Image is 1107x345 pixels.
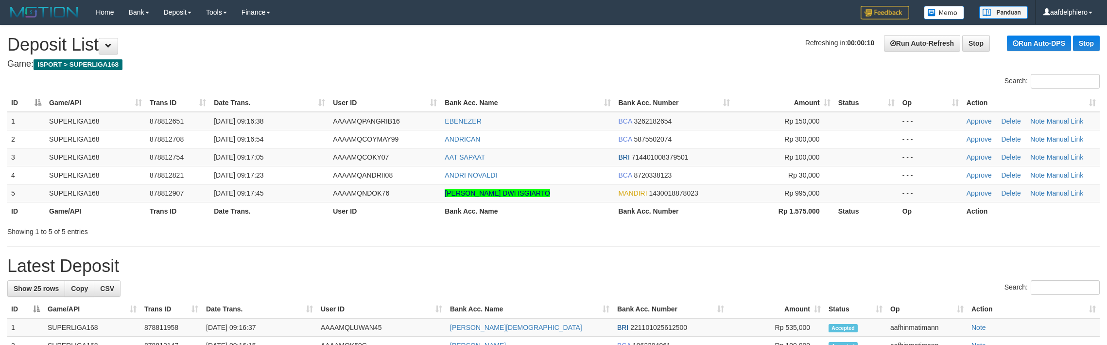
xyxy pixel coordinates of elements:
th: Trans ID: activate to sort column ascending [140,300,202,318]
th: Op [899,202,963,220]
a: Delete [1001,117,1021,125]
th: User ID [329,202,441,220]
th: Date Trans.: activate to sort column ascending [202,300,317,318]
span: Show 25 rows [14,285,59,292]
td: - - - [899,130,963,148]
div: Showing 1 to 5 of 5 entries [7,223,454,236]
span: CSV [100,285,114,292]
span: AAAAMQNDOK76 [333,189,389,197]
th: Status: activate to sort column ascending [825,300,886,318]
span: 878812907 [150,189,184,197]
th: ID: activate to sort column descending [7,94,45,112]
th: Status [834,202,899,220]
td: 1 [7,112,45,130]
a: Note [1030,189,1045,197]
th: Game/API: activate to sort column ascending [44,300,140,318]
a: Approve [967,117,992,125]
a: Manual Link [1047,135,1084,143]
td: 878811958 [140,318,202,337]
th: Action [963,202,1100,220]
td: 2 [7,130,45,148]
a: Delete [1001,153,1021,161]
a: Approve [967,153,992,161]
th: Trans ID: activate to sort column ascending [146,94,210,112]
label: Search: [1004,74,1100,89]
span: BCA [619,171,632,179]
a: Note [1030,171,1045,179]
a: AAT SAPAAT [445,153,485,161]
span: Copy 8720338123 to clipboard [634,171,672,179]
span: Copy 5875502074 to clipboard [634,135,672,143]
td: 5 [7,184,45,202]
span: Copy 714401008379501 to clipboard [632,153,689,161]
a: Manual Link [1047,117,1084,125]
th: Action: activate to sort column ascending [968,300,1100,318]
span: Rp 995,000 [784,189,819,197]
a: Approve [967,189,992,197]
a: Delete [1001,189,1021,197]
th: Date Trans.: activate to sort column ascending [210,94,329,112]
input: Search: [1031,74,1100,89]
span: BRI [617,324,628,331]
a: Approve [967,171,992,179]
span: 878812708 [150,135,184,143]
a: Stop [962,35,990,52]
strong: 00:00:10 [847,39,874,47]
th: Game/API [45,202,146,220]
span: [DATE] 09:17:23 [214,171,263,179]
span: Rp 30,000 [788,171,820,179]
th: Bank Acc. Number [615,202,734,220]
td: 1 [7,318,44,337]
span: Copy [71,285,88,292]
th: User ID: activate to sort column ascending [329,94,441,112]
span: [DATE] 09:16:54 [214,135,263,143]
span: ISPORT > SUPERLIGA168 [34,59,122,70]
a: Delete [1001,135,1021,143]
td: 4 [7,166,45,184]
span: [DATE] 09:17:45 [214,189,263,197]
th: Bank Acc. Number: activate to sort column ascending [613,300,728,318]
th: Action: activate to sort column ascending [963,94,1100,112]
span: BRI [619,153,630,161]
a: Copy [65,280,94,297]
img: panduan.png [979,6,1028,19]
h4: Game: [7,59,1100,69]
a: Delete [1001,171,1021,179]
span: [DATE] 09:16:38 [214,117,263,125]
th: Bank Acc. Name: activate to sort column ascending [446,300,613,318]
td: SUPERLIGA168 [45,166,146,184]
td: SUPERLIGA168 [45,148,146,166]
a: Manual Link [1047,153,1084,161]
td: SUPERLIGA168 [45,112,146,130]
td: SUPERLIGA168 [45,184,146,202]
span: AAAAMQPANGRIB16 [333,117,399,125]
span: [DATE] 09:17:05 [214,153,263,161]
th: Date Trans. [210,202,329,220]
a: Manual Link [1047,189,1084,197]
a: [PERSON_NAME] DWI ISGIARTO [445,189,550,197]
a: Note [1030,135,1045,143]
img: Button%20Memo.svg [924,6,965,19]
th: Bank Acc. Name [441,202,614,220]
img: Feedback.jpg [861,6,909,19]
td: Rp 535,000 [728,318,825,337]
a: Stop [1073,36,1100,51]
span: 878812651 [150,117,184,125]
th: Trans ID [146,202,210,220]
span: AAAAMQCOKY07 [333,153,389,161]
a: Note [1030,153,1045,161]
span: Rp 150,000 [784,117,819,125]
td: AAAAMQLUWAN45 [317,318,446,337]
label: Search: [1004,280,1100,295]
span: MANDIRI [619,189,647,197]
a: Approve [967,135,992,143]
td: - - - [899,148,963,166]
span: BCA [619,135,632,143]
th: Rp 1.575.000 [734,202,834,220]
span: BCA [619,117,632,125]
th: ID: activate to sort column descending [7,300,44,318]
td: SUPERLIGA168 [44,318,140,337]
span: Accepted [829,324,858,332]
a: CSV [94,280,121,297]
span: AAAAMQANDRII08 [333,171,393,179]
